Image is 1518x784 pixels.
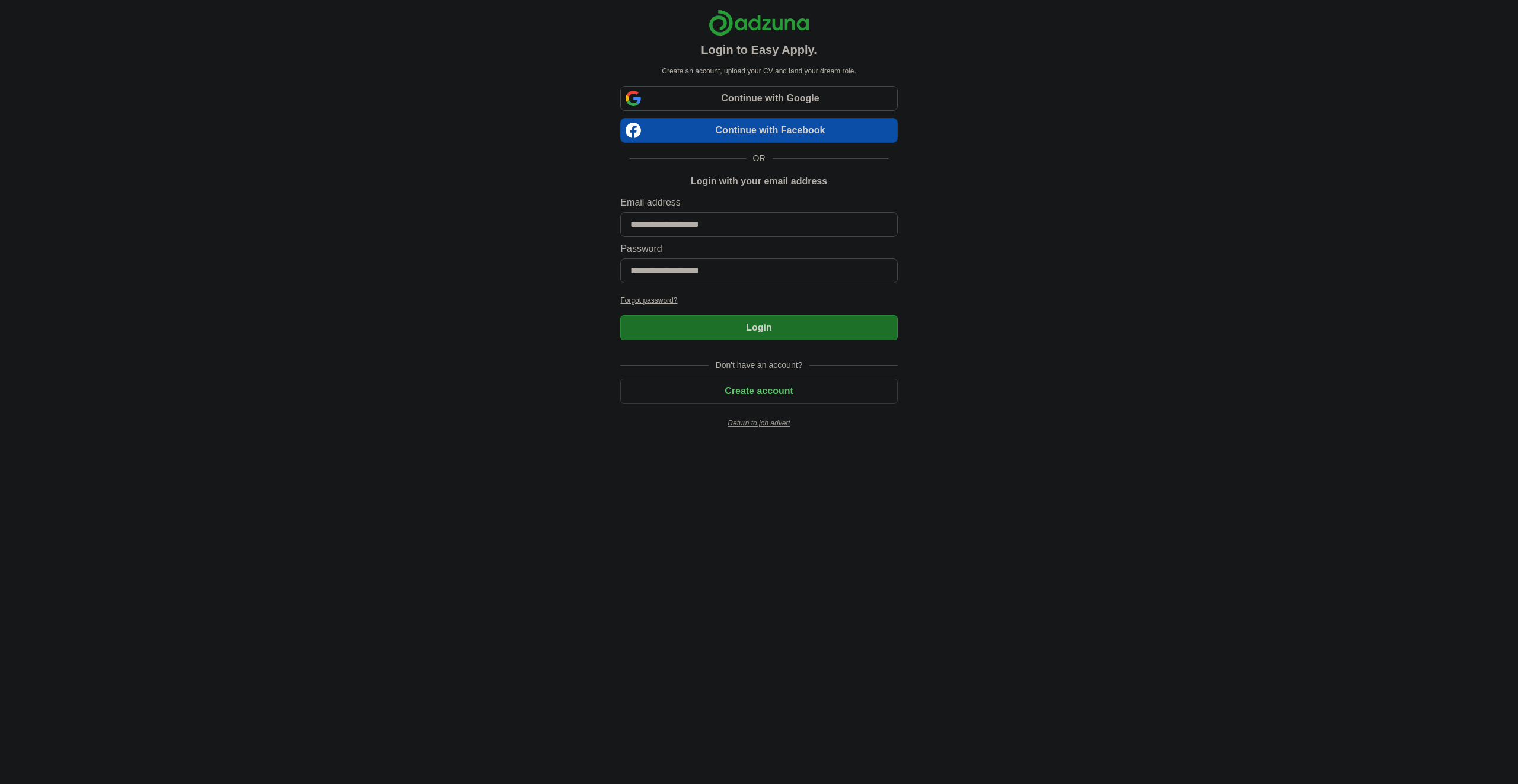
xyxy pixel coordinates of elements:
[701,41,817,59] h1: Login to Easy Apply.
[620,86,897,111] a: Continue with Google
[620,118,897,143] a: Continue with Facebook
[620,242,897,256] label: Password
[620,295,897,306] a: Forgot password?
[746,152,773,165] span: OR
[709,359,810,372] span: Don't have an account?
[620,418,897,428] a: Return to job advert
[691,174,827,188] h1: Login with your email address
[620,315,897,340] button: Login
[620,386,897,396] a: Create account
[620,196,897,210] label: Email address
[709,9,809,36] img: Adzuna logo
[620,379,897,404] button: Create account
[623,66,895,76] p: Create an account, upload your CV and land your dream role.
